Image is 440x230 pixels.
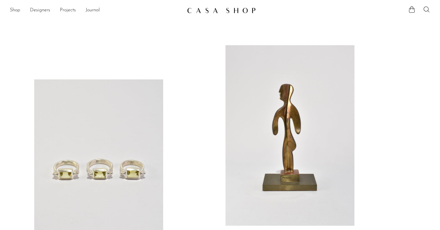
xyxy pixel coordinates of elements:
[60,6,76,14] a: Projects
[10,5,182,16] ul: NEW HEADER MENU
[30,6,50,14] a: Designers
[10,6,20,14] a: Shop
[10,5,182,16] nav: Desktop navigation
[86,6,100,14] a: Journal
